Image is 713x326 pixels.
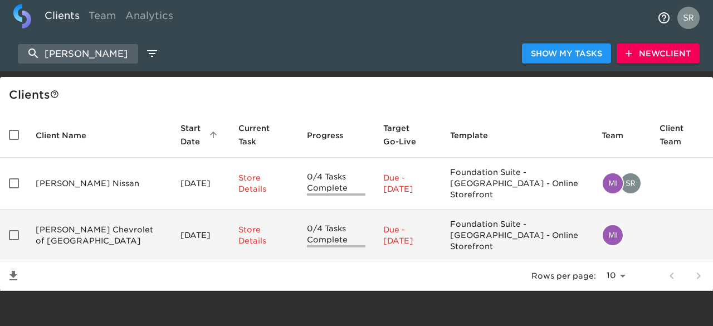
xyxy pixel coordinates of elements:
a: Clients [40,4,84,31]
div: mia.fisher@cdk.com, sreeramsarma.gvs@cdk.com [602,172,642,194]
span: Calculated based on the start date and the duration of all Tasks contained in this Hub. [383,121,418,148]
button: Show My Tasks [522,43,611,64]
a: Analytics [121,4,178,31]
p: Store Details [238,224,289,246]
img: sreeramsarma.gvs@cdk.com [621,173,641,193]
span: This is the next Task in this Hub that should be completed [238,121,275,148]
input: search [18,44,138,64]
span: Current Task [238,121,289,148]
td: [PERSON_NAME] Chevrolet of [GEOGRAPHIC_DATA] [27,210,172,261]
svg: This is a list of all of your clients and clients shared with you [50,90,59,99]
td: [DATE] [172,210,229,261]
img: mia.fisher@cdk.com [603,225,623,245]
p: Store Details [238,172,289,194]
div: mia.fisher@cdk.com [602,224,642,246]
button: notifications [651,4,677,31]
div: Client s [9,86,709,104]
td: 0/4 Tasks Complete [298,158,374,210]
span: Start Date [180,121,221,148]
span: Target Go-Live [383,121,433,148]
p: Rows per page: [531,270,596,281]
span: Progress [307,129,358,142]
td: 0/4 Tasks Complete [298,210,374,261]
p: Due - [DATE] [383,224,433,246]
button: edit [143,44,162,63]
span: New Client [626,47,691,61]
select: rows per page [600,267,629,284]
button: NewClient [617,43,700,64]
span: Client Team [660,121,704,148]
td: Foundation Suite - [GEOGRAPHIC_DATA] - Online Storefront [441,158,593,210]
img: Profile [677,7,700,29]
a: Team [84,4,121,31]
span: Show My Tasks [531,47,602,61]
span: Client Name [36,129,101,142]
span: Template [450,129,502,142]
td: [DATE] [172,158,229,210]
td: Foundation Suite - [GEOGRAPHIC_DATA] - Online Storefront [441,210,593,261]
td: [PERSON_NAME] Nissan [27,158,172,210]
span: Team [602,129,638,142]
img: logo [13,4,31,28]
p: Due - [DATE] [383,172,433,194]
img: mia.fisher@cdk.com [603,173,623,193]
